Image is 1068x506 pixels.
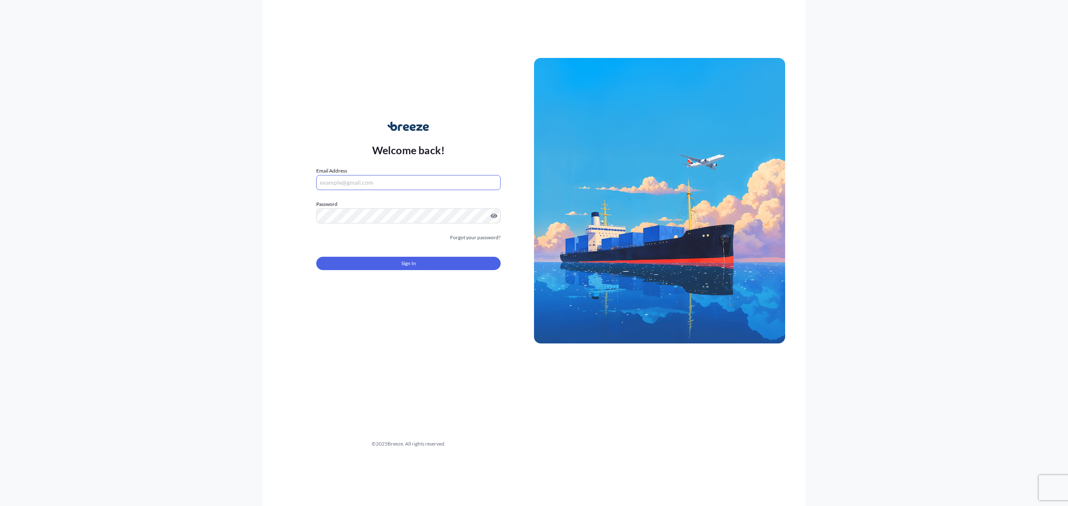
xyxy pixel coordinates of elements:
a: Forgot your password? [450,233,501,242]
div: © 2025 Breeze. All rights reserved. [283,440,534,448]
p: Welcome back! [372,143,445,157]
button: Show password [491,213,497,219]
span: Sign In [401,259,416,268]
img: Ship illustration [534,58,785,343]
label: Password [316,200,501,208]
button: Sign In [316,257,501,270]
input: example@gmail.com [316,175,501,190]
label: Email Address [316,167,347,175]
